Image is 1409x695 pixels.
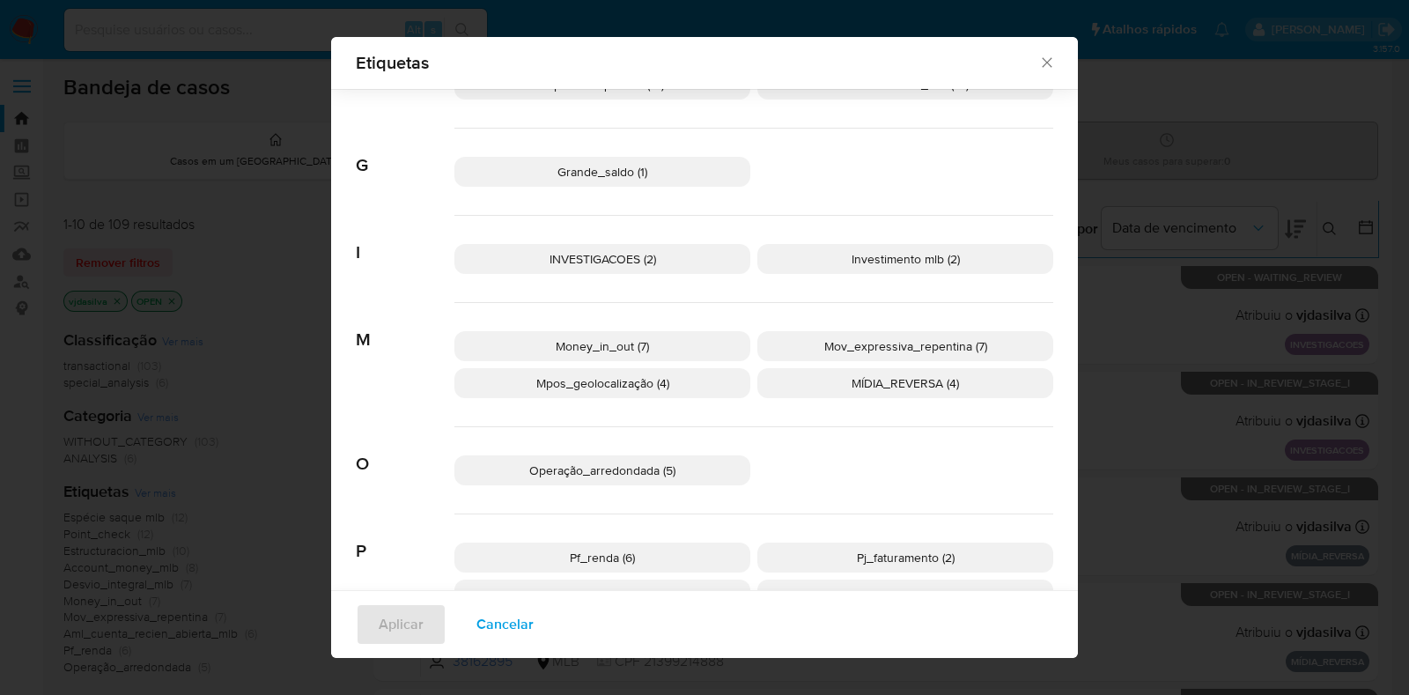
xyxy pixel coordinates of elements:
div: Money_in_out (7) [454,331,750,361]
div: Investimento mlb (2) [757,244,1053,274]
span: Pj_faturamento (2) [857,549,955,566]
span: I [356,216,454,263]
span: MÍDIA_REVERSA (4) [852,374,959,392]
span: Point_check (12) [559,586,646,603]
span: Etiquetas [356,54,1038,71]
div: Operação_arredondada (5) [454,455,750,485]
span: M [356,303,454,351]
span: P [356,514,454,562]
span: INVESTIGACOES (2) [550,250,656,268]
div: MÍDIA_REVERSA (4) [757,368,1053,398]
span: Mpos_geolocalização (4) [536,374,669,392]
button: Fechar [1038,54,1054,70]
span: G [356,129,454,176]
span: Money_in_out (7) [556,337,649,355]
div: Mov_expressiva_repentina (7) [757,331,1053,361]
div: Pj_faturamento (2) [757,543,1053,573]
div: Mpos_geolocalização (4) [454,368,750,398]
span: Cancelar [476,605,534,644]
div: Point_madrugada (3) [757,580,1053,610]
div: Pf_renda (6) [454,543,750,573]
span: Mov_expressiva_repentina (7) [824,337,987,355]
div: Point_check (12) [454,580,750,610]
span: Operação_arredondada (5) [529,462,675,479]
span: Point_madrugada (3) [850,586,961,603]
span: Pf_renda (6) [570,549,635,566]
span: Grande_saldo (1) [557,163,647,181]
button: Cancelar [454,603,557,646]
span: Investimento mlb (2) [852,250,960,268]
span: O [356,427,454,475]
div: Grande_saldo (1) [454,157,750,187]
div: INVESTIGACOES (2) [454,244,750,274]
